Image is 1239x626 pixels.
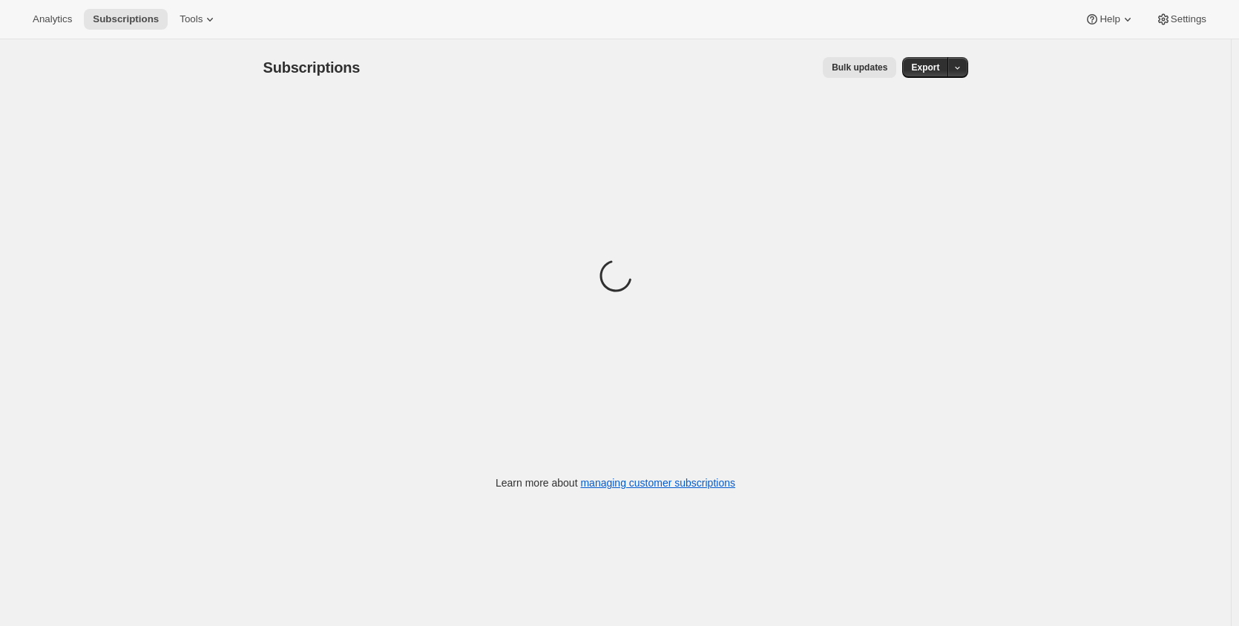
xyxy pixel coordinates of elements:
[180,13,203,25] span: Tools
[902,57,948,78] button: Export
[93,13,159,25] span: Subscriptions
[1076,9,1143,30] button: Help
[1171,13,1206,25] span: Settings
[823,57,896,78] button: Bulk updates
[263,59,361,76] span: Subscriptions
[580,477,735,489] a: managing customer subscriptions
[24,9,81,30] button: Analytics
[911,62,939,73] span: Export
[496,475,735,490] p: Learn more about
[1147,9,1215,30] button: Settings
[84,9,168,30] button: Subscriptions
[33,13,72,25] span: Analytics
[832,62,887,73] span: Bulk updates
[171,9,226,30] button: Tools
[1100,13,1120,25] span: Help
